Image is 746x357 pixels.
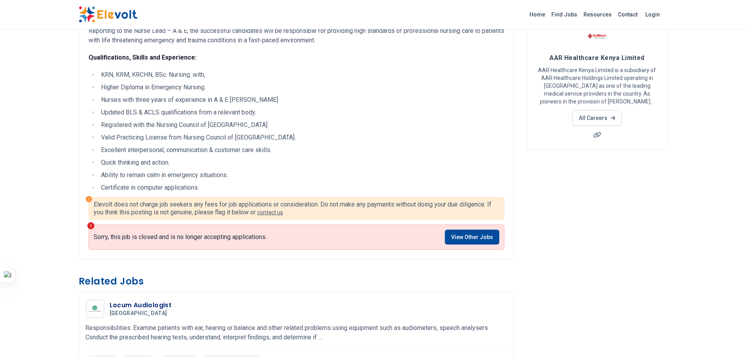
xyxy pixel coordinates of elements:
p: Elevolt does not charge job seekers any fees for job applications or consideration. Do not make a... [94,201,499,216]
p: AAR Healthcare Kenya Limited is a subsidiary of AAR Healthcare Holdings Limited operating in [GEO... [536,66,658,105]
a: All Careers [572,110,622,126]
a: Login [641,7,665,22]
li: Ability to remain calm in emergency situations. [99,170,504,180]
p: Responsibilities: Examine patients with ear, hearing or balance and other related problems using ... [85,323,508,342]
img: Elevolt [79,6,137,23]
span: AAR Healthcare Kenya Limited [549,54,645,62]
span: [GEOGRAPHIC_DATA] [110,310,167,317]
p: Reporting to the Nurse Lead – A & E, the successful candidates will be responsible for providing ... [89,26,504,45]
a: View Other Jobs [445,230,499,245]
img: AAR Healthcare Kenya Limited [587,26,607,46]
strong: Qualifications, Skills and Experience: [89,54,197,61]
li: Certificate in computer applications. [99,183,504,192]
li: Valid Practicing License from Nursing Council of [GEOGRAPHIC_DATA]. [99,133,504,142]
li: KRN, KRM, KRCHN, BSc. Nursing. with, [99,70,504,80]
li: Higher Diploma in Emergency Nursing. [99,83,504,92]
li: Nurses with three years of experience in A & E [PERSON_NAME] [99,95,504,105]
h3: Locum Audiologist [110,301,172,310]
h3: Related Jobs [79,275,514,288]
li: Registered with the Nursing Council of [GEOGRAPHIC_DATA]. [99,120,504,130]
li: Quick thinking and action. [99,158,504,167]
p: Sorry, this job is closed and is no longer accepting applications. [94,233,267,241]
li: Updated BLS & ACLS qualifications from a relevant body. [99,108,504,117]
a: Find Jobs [548,8,580,21]
a: contact us [257,209,283,216]
a: Home [526,8,548,21]
a: Resources [580,8,615,21]
iframe: Advertisement [527,159,668,269]
img: Aga khan University [87,301,103,317]
iframe: Chat Widget [707,319,746,357]
li: Excellent interpersonal, communication & customer care skills. [99,145,504,155]
a: Contact [615,8,641,21]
